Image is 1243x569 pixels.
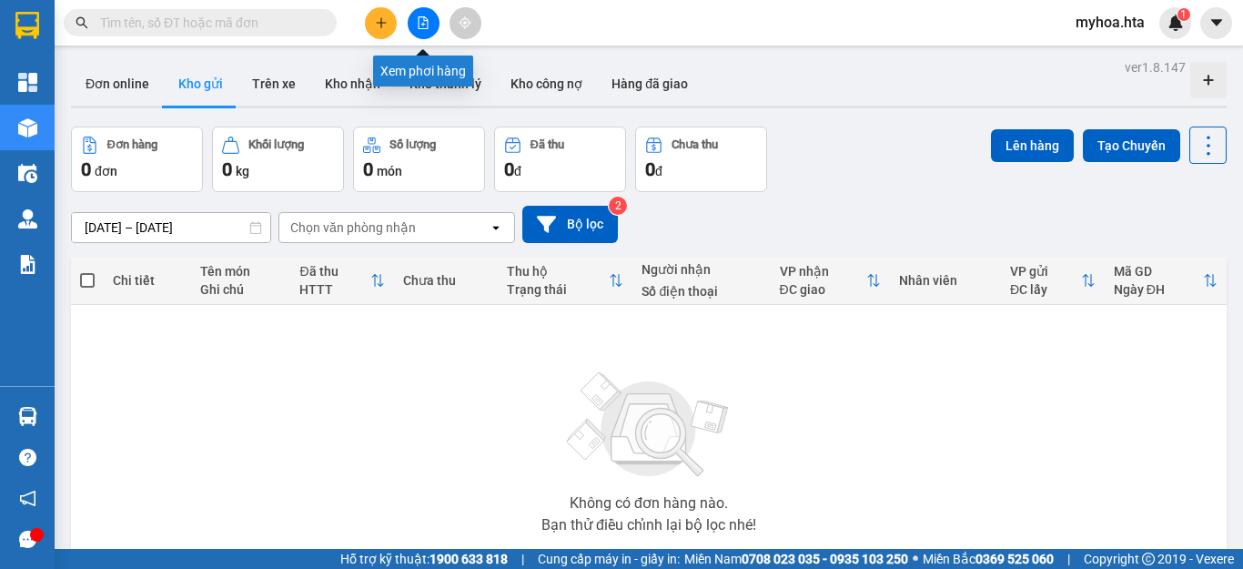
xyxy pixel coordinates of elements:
div: VP nhận [780,264,866,279]
div: Đơn hàng [107,138,157,151]
div: Tên món [200,264,281,279]
span: caret-down [1208,15,1225,31]
div: Trạng thái [507,282,610,297]
span: 0 [363,158,373,180]
svg: open [489,220,503,235]
span: 0 [645,158,655,180]
span: file-add [417,16,429,29]
span: | [521,549,524,569]
span: Miền Bắc [923,549,1054,569]
input: Select a date range. [72,213,270,242]
span: 0 [222,158,232,180]
div: Thu hộ [507,264,610,279]
button: Hàng đã giao [597,62,702,106]
div: Số điện thoại [642,284,761,299]
span: món [377,164,402,178]
div: Chi tiết [113,273,182,288]
span: aim [459,16,471,29]
img: warehouse-icon [18,407,37,426]
span: đơn [95,164,117,178]
div: VP gửi [1010,264,1081,279]
strong: 0708 023 035 - 0935 103 250 [742,552,908,566]
div: Khối lượng [248,138,304,151]
button: Trên xe [237,62,310,106]
div: Đã thu [531,138,564,151]
button: file-add [408,7,440,39]
div: Không có đơn hàng nào. [570,496,728,511]
button: Số lượng0món [353,127,485,192]
img: warehouse-icon [18,118,37,137]
div: Nhân viên [899,273,992,288]
div: Mã GD [1114,264,1203,279]
button: Kho gửi [164,62,237,106]
span: 0 [81,158,91,180]
strong: 1900 633 818 [429,552,508,566]
div: Người nhận [642,262,761,277]
button: Đơn online [71,62,164,106]
div: ver 1.8.147 [1125,57,1186,77]
button: Khối lượng0kg [212,127,344,192]
button: Chưa thu0đ [635,127,767,192]
button: Kho công nợ [496,62,597,106]
th: Toggle SortBy [1001,257,1105,305]
button: Kho nhận [310,62,395,106]
th: Toggle SortBy [1105,257,1227,305]
div: Đã thu [299,264,370,279]
div: Bạn thử điều chỉnh lại bộ lọc nhé! [541,518,756,533]
button: Bộ lọc [522,206,618,243]
th: Toggle SortBy [771,257,890,305]
div: Chưa thu [403,273,489,288]
span: ⚪️ [913,555,918,563]
img: svg+xml;base64,PHN2ZyBjbGFzcz0ibGlzdC1wbHVnX19zdmciIHhtbG5zPSJodHRwOi8vd3d3LnczLm9yZy8yMDAwL3N2Zy... [558,361,740,489]
img: solution-icon [18,255,37,274]
span: notification [19,490,36,507]
div: Số lượng [389,138,436,151]
button: caret-down [1200,7,1232,39]
span: message [19,531,36,548]
button: aim [450,7,481,39]
span: Hỗ trợ kỹ thuật: [340,549,508,569]
div: Chưa thu [672,138,718,151]
span: đ [655,164,662,178]
button: Tạo Chuyến [1083,129,1180,162]
input: Tìm tên, số ĐT hoặc mã đơn [100,13,315,33]
img: dashboard-icon [18,73,37,92]
span: 1 [1180,8,1187,21]
img: warehouse-icon [18,164,37,183]
img: logo-vxr [15,12,39,39]
th: Toggle SortBy [498,257,633,305]
span: copyright [1142,553,1155,565]
img: warehouse-icon [18,209,37,229]
button: Đơn hàng0đơn [71,127,203,192]
img: icon-new-feature [1167,15,1184,31]
th: Toggle SortBy [290,257,394,305]
div: Tạo kho hàng mới [1190,62,1227,98]
sup: 1 [1177,8,1190,21]
div: Ngày ĐH [1114,282,1203,297]
div: ĐC giao [780,282,866,297]
button: Lên hàng [991,129,1074,162]
span: myhoa.hta [1061,11,1159,34]
div: Xem phơi hàng [373,56,473,86]
div: Chọn văn phòng nhận [290,218,416,237]
strong: 0369 525 060 [975,552,1054,566]
span: đ [514,164,521,178]
span: | [1067,549,1070,569]
span: question-circle [19,449,36,466]
button: Đã thu0đ [494,127,626,192]
span: search [76,16,88,29]
span: plus [375,16,388,29]
div: ĐC lấy [1010,282,1081,297]
span: 0 [504,158,514,180]
sup: 2 [609,197,627,215]
div: Ghi chú [200,282,281,297]
button: plus [365,7,397,39]
span: kg [236,164,249,178]
span: Cung cấp máy in - giấy in: [538,549,680,569]
div: HTTT [299,282,370,297]
span: Miền Nam [684,549,908,569]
